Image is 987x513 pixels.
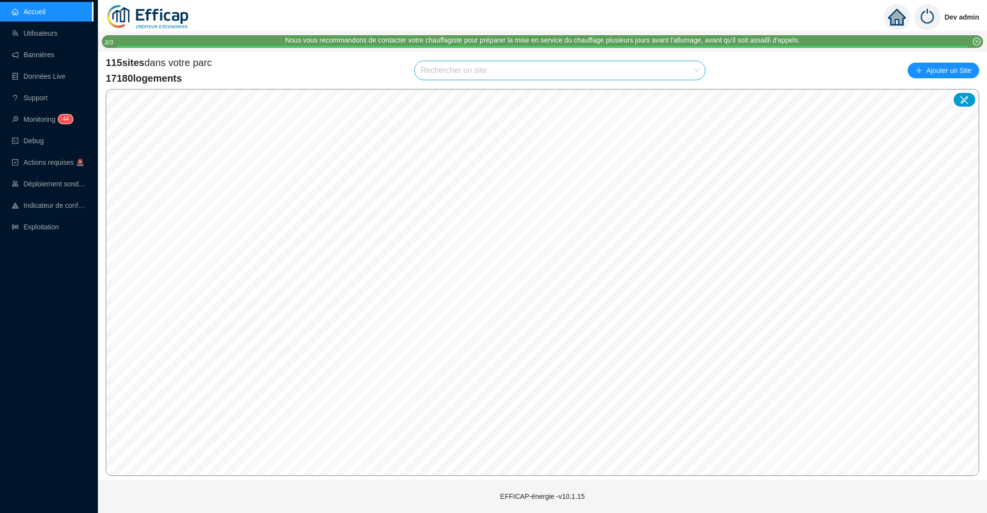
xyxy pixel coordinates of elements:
button: Ajouter un Site [908,63,979,78]
sup: 44 [58,114,72,124]
span: Ajouter un Site [926,64,971,77]
span: close-circle [973,38,981,45]
a: monitorMonitoring4 [12,115,70,123]
span: EFFICAP-énergie - v10.1.15 [500,492,585,500]
a: clusterDéploiement sondes [12,180,86,188]
span: Actions requises 🚨 [23,158,84,166]
span: home [888,8,906,26]
span: 4 [62,115,66,122]
span: 17180 logements [106,71,212,85]
a: questionSupport [12,94,47,102]
a: teamUtilisateurs [12,29,57,37]
div: Nous vous recommandons de contacter votre chauffagiste pour préparer la mise en service du chauff... [285,35,799,45]
span: check-square [12,159,19,166]
a: slidersExploitation [12,223,59,231]
a: databaseDonnées Live [12,72,66,80]
span: plus [916,67,922,74]
span: Dev admin [944,1,979,33]
a: heat-mapIndicateur de confort [12,201,86,209]
a: codeDebug [12,137,44,145]
a: notificationBannières [12,51,54,59]
a: homeAccueil [12,8,46,16]
img: power [914,4,940,30]
i: 3 / 3 [104,39,113,46]
span: 115 sites [106,57,144,68]
canvas: Map [106,89,979,475]
span: 4 [66,114,69,124]
span: dans votre parc [106,56,212,69]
